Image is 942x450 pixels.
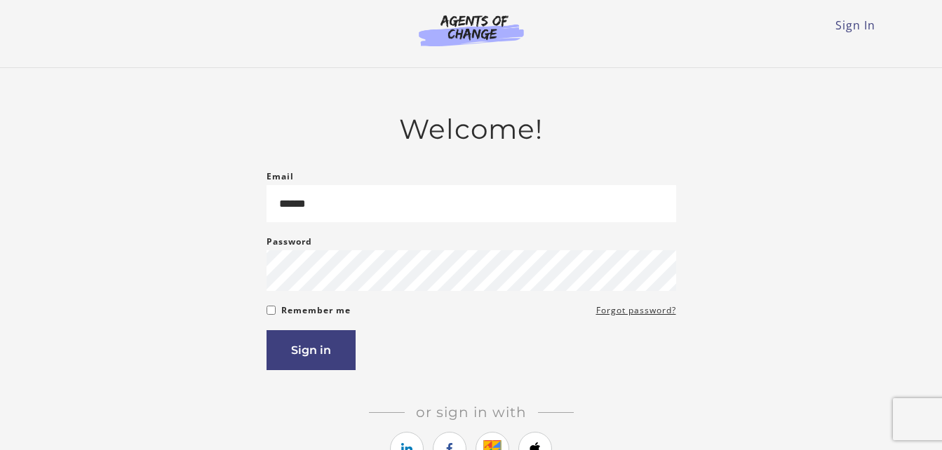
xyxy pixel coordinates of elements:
img: Agents of Change Logo [404,14,539,46]
button: Sign in [267,330,356,370]
label: Email [267,168,294,185]
h2: Welcome! [267,113,676,146]
a: Sign In [835,18,875,33]
label: Remember me [281,302,351,319]
label: Password [267,233,312,250]
span: Or sign in with [405,404,538,421]
a: Forgot password? [596,302,676,319]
